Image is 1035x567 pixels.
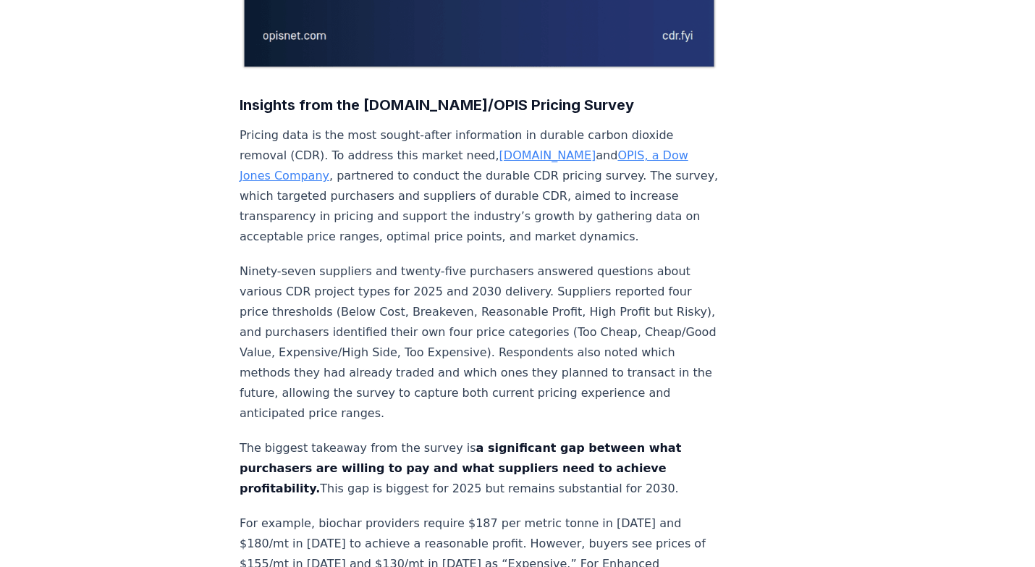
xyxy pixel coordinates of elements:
p: Pricing data is the most sought-after information in durable carbon dioxide removal (CDR). To add... [240,125,719,247]
strong: a significant gap between what purchasers are willing to pay and what suppliers need to achieve p... [240,441,681,495]
a: [DOMAIN_NAME] [499,148,596,162]
p: Ninety-seven suppliers and twenty-five purchasers answered questions about various CDR project ty... [240,261,719,424]
p: The biggest takeaway from the survey is This gap is biggest for 2025 but remains substantial for ... [240,438,719,499]
strong: Insights from the [DOMAIN_NAME]/OPIS Pricing Survey [240,96,634,114]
